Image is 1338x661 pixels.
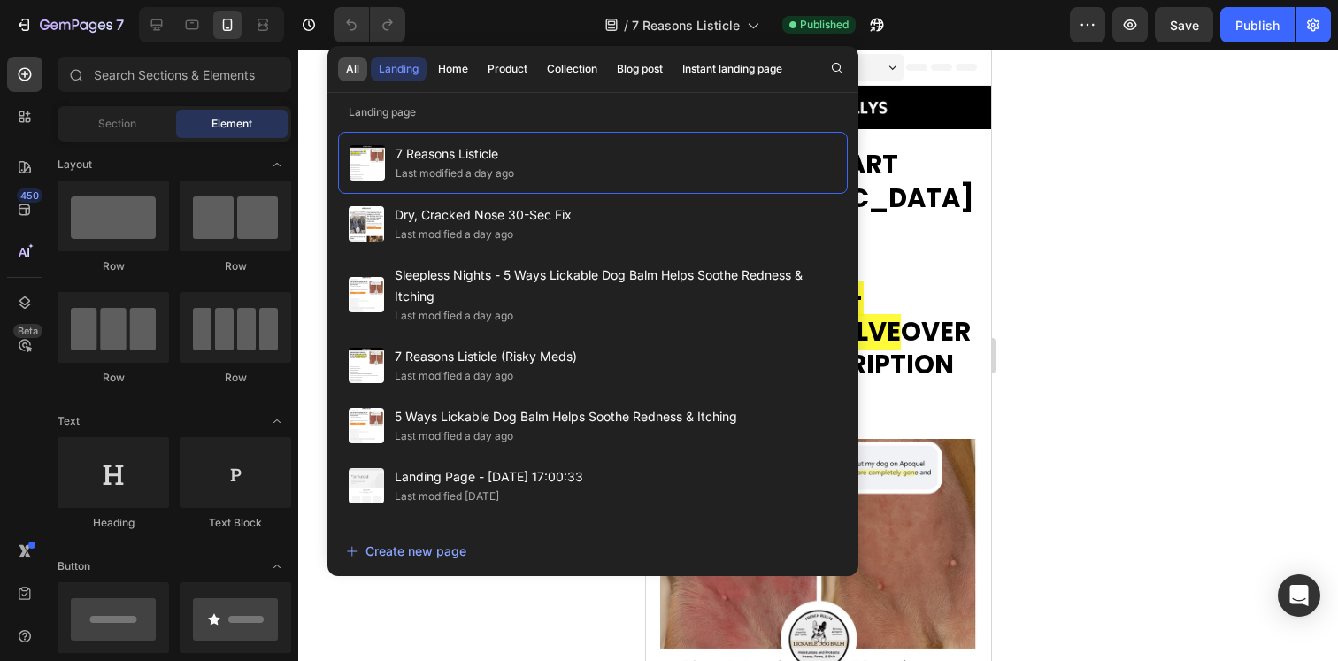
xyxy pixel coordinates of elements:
[1235,16,1280,35] div: Publish
[617,61,663,77] div: Blog post
[395,204,572,226] span: Dry, Cracked Nose 30-Sec Fix
[334,7,405,42] div: Undo/Redo
[327,104,858,121] p: Landing page
[379,61,419,77] div: Landing
[395,466,583,488] span: Landing Page - [DATE] 17:00:33
[395,307,513,325] div: Last modified a day ago
[395,226,513,243] div: Last modified a day ago
[1220,7,1295,42] button: Publish
[395,488,499,505] div: Last modified [DATE]
[396,143,514,165] span: 7 Reasons Listicle
[17,188,42,203] div: 450
[395,265,837,307] span: Sleepless Nights - 5 Ways Lickable Dog Balm Helps Soothe Redness & Itching
[263,150,291,179] span: Toggle open
[58,413,80,429] span: Text
[263,552,291,580] span: Toggle open
[480,57,535,81] button: Product
[371,57,427,81] button: Landing
[7,7,132,42] button: 7
[263,407,291,435] span: Toggle open
[14,97,331,368] div: Rich Text Editor. Editing area: main
[396,165,514,182] div: Last modified a day ago
[488,61,527,77] div: Product
[98,116,136,132] span: Section
[180,515,291,531] div: Text Block
[14,389,331,642] img: gempages_555959025959699508-77620759-0d95-4046-9e08-25712b39a7e6.jpg
[180,370,291,386] div: Row
[58,370,169,386] div: Row
[346,61,359,77] div: All
[58,558,90,574] span: Button
[16,265,325,366] strong: OVER COSTLY PRESCRIPTION MEDS
[430,57,476,81] button: Home
[58,57,291,92] input: Search Sections & Elements
[16,231,255,300] strong: 'SKIN-MIMICKING' SALVE
[1278,574,1320,617] div: Open Intercom Messenger
[16,97,328,266] strong: 7 REASONS SMART [DEMOGRAPHIC_DATA] OWNERS ARE CHOOSING THIS
[800,17,849,33] span: Published
[95,9,209,27] span: iPhone 13 Pro ( 390 px)
[346,542,466,560] div: Create new page
[1170,18,1199,33] span: Save
[74,231,135,266] strong: NEW
[395,427,513,445] div: Last modified a day ago
[539,57,605,81] button: Collection
[609,57,671,81] button: Blog post
[682,61,782,77] div: Instant landing page
[1155,7,1213,42] button: Save
[345,534,841,569] button: Create new page
[674,57,790,81] button: Instant landing page
[58,515,169,531] div: Heading
[632,16,740,35] span: 7 Reasons Listicle
[395,367,513,385] div: Last modified a day ago
[116,14,124,35] p: 7
[395,406,737,427] span: 5 Ways Lickable Dog Balm Helps Soothe Redness & Itching
[211,116,252,132] span: Element
[180,258,291,274] div: Row
[58,157,92,173] span: Layout
[547,61,597,77] div: Collection
[438,61,468,77] div: Home
[624,16,628,35] span: /
[13,324,42,338] div: Beta
[58,258,169,274] div: Row
[338,57,367,81] button: All
[395,346,577,367] span: 7 Reasons Listicle (Risky Meds)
